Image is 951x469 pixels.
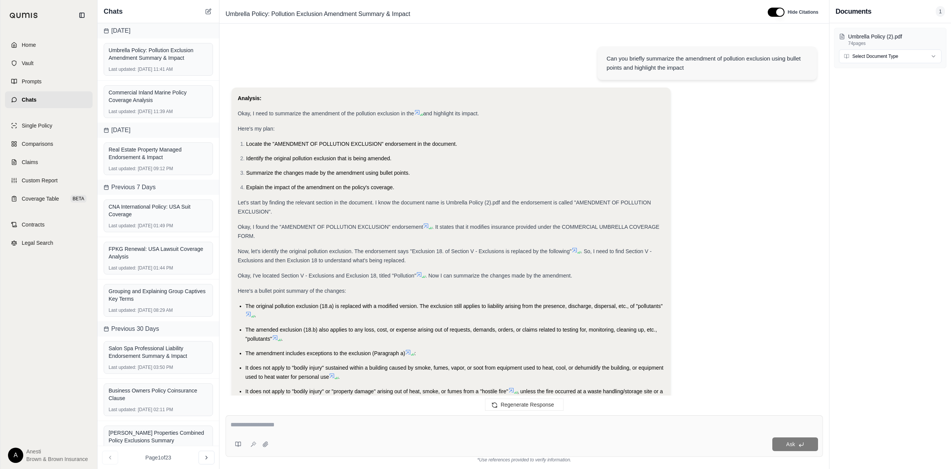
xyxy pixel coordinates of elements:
span: Okay, I found the "AMENDMENT OF POLLUTION EXCLUSION" endorsement [238,224,423,230]
span: Chats [22,96,37,104]
button: Regenerate Response [485,399,564,411]
a: Prompts [5,73,93,90]
span: Coverage Table [22,195,59,203]
span: Legal Search [22,239,53,247]
span: Last updated: [109,108,136,115]
div: Previous 30 Days [98,321,219,337]
a: Single Policy [5,117,93,134]
span: Ask [786,441,795,447]
span: and highlight its impact. [423,110,479,116]
div: [DATE] 02:11 PM [109,407,208,413]
span: Page 1 of 23 [146,454,171,461]
span: Prompts [22,78,42,85]
span: It does not apply to "bodily injury" sustained within a building caused by smoke, fumes, vapor, o... [245,365,663,380]
span: 1 [936,6,945,17]
span: . [338,374,339,380]
span: Chats [104,6,123,17]
span: It does not apply to "bodily injury" or "property damage" arising out of heat, smoke, or fumes fr... [245,388,508,394]
a: Chats [5,91,93,108]
a: Legal Search [5,234,93,251]
div: [DATE] 11:41 AM [109,66,208,72]
div: *Use references provided to verify information. [226,457,823,463]
span: Claims [22,158,38,166]
div: Salon Spa Professional Liability Endorsement Summary & Impact [109,345,208,360]
strong: Analysis: [238,95,261,101]
span: Last updated: [109,166,136,172]
a: Comparisons [5,136,93,152]
button: Ask [772,437,818,451]
div: Commercial Inland Marine Policy Coverage Analysis [109,89,208,104]
span: Comparisons [22,140,53,148]
span: Last updated: [109,307,136,313]
button: Umbrella Policy (2).pdf74pages [839,33,941,46]
div: [DATE] 01:49 PM [109,223,208,229]
span: Last updated: [109,223,136,229]
div: [DATE] [98,123,219,138]
a: Contracts [5,216,93,233]
span: . [281,336,283,342]
a: Vault [5,55,93,72]
span: The amendment includes exceptions to the exclusion (Paragraph a) [245,350,405,356]
div: [DATE] [98,23,219,38]
div: Real Estate Property Managed Endorsement & Impact [109,146,208,161]
span: Now, let's identify the original pollution exclusion. The endorsement says "Exclusion 18. of Sect... [238,248,572,254]
a: Claims [5,154,93,171]
span: Umbrella Policy: Pollution Exclusion Amendment Summary & Impact [223,8,413,20]
div: [DATE] 08:29 AM [109,307,208,313]
span: Locate the "AMENDMENT OF POLLUTION EXCLUSION" endorsement in the document. [246,141,457,147]
span: Here's my plan: [238,126,275,132]
div: A [8,448,23,463]
span: Let's start by finding the relevant section in the document. I know the document name is Umbrella... [238,199,651,215]
div: [DATE] 03:50 PM [109,364,208,370]
span: . So, I need to find Section V - Exclusions and then Exclusion 18 to understand what's being repl... [238,248,652,263]
span: . It states that it modifies insurance provided under the COMMERCIAL UMBRELLA COVERAGE FORM. [238,224,660,239]
span: Vault [22,59,34,67]
div: [DATE] 11:39 AM [109,108,208,115]
div: [PERSON_NAME] Properties Combined Policy Exclusions Summary [109,429,208,444]
div: Previous 7 Days [98,180,219,195]
div: Business Owners Policy Coinsurance Clause [109,387,208,402]
span: Last updated: [109,265,136,271]
span: Single Policy [22,122,52,129]
div: Grouping and Explaining Group Captives Key Terms [109,287,208,303]
span: : [414,350,416,356]
span: Okay, I've located Section V - Exclusions and Exclusion 18, titled "Pollution" [238,273,416,279]
span: Home [22,41,36,49]
span: Last updated: [109,364,136,370]
span: Here's a bullet point summary of the changes: [238,288,346,294]
span: , unless the fire occurred at a waste handling/storage site or a site where the insured is perfor... [245,388,663,404]
span: Identify the original pollution exclusion that is being amended. [246,155,391,161]
span: Okay, I need to summarize the amendment of the pollution exclusion in the [238,110,414,116]
button: Collapse sidebar [76,9,88,21]
div: [DATE] 01:44 PM [109,265,208,271]
span: Brown & Brown Insurance [26,455,88,463]
span: Regenerate Response [501,402,554,408]
img: Qumis Logo [10,13,38,18]
span: Anesti [26,448,88,455]
button: New Chat [204,7,213,16]
span: Contracts [22,221,45,228]
div: FPKG Renewal: USA Lawsuit Coverage Analysis [109,245,208,260]
span: Hide Citations [788,9,818,15]
p: Umbrella Policy (2).pdf [848,33,941,40]
a: Custom Report [5,172,93,189]
div: [DATE] 09:12 PM [109,166,208,172]
span: Custom Report [22,177,58,184]
span: The amended exclusion (18.b) also applies to any loss, cost, or expense arising out of requests, ... [245,327,657,342]
a: Home [5,37,93,53]
a: Coverage TableBETA [5,190,93,207]
p: 74 pages [848,40,941,46]
span: BETA [70,195,86,203]
span: Last updated: [109,66,136,72]
span: . Now I can summarize the changes made by the amendment. [425,273,572,279]
span: Last updated: [109,407,136,413]
div: Can you briefly summarize the amendment of pollution exclusion using bullet points and highlight ... [607,54,808,72]
h3: Documents [836,6,871,17]
span: The original pollution exclusion (18.a) is replaced with a modified version. The exclusion still ... [245,303,663,309]
div: Edit Title [223,8,759,20]
span: . [255,312,256,318]
span: Summarize the changes made by the amendment using bullet points. [246,170,410,176]
span: Explain the impact of the amendment on the policy's coverage. [246,184,394,190]
div: CNA International Policy: USA Suit Coverage [109,203,208,218]
div: Umbrella Policy: Pollution Exclusion Amendment Summary & Impact [109,46,208,62]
